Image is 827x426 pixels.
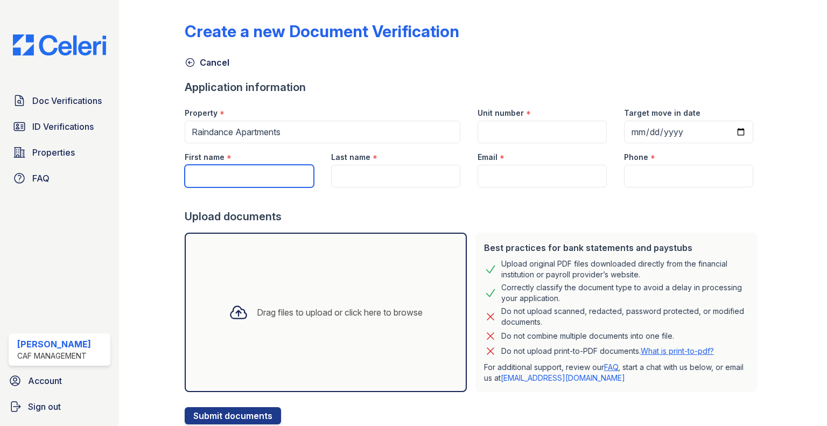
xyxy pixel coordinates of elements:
[28,374,62,387] span: Account
[185,80,762,95] div: Application information
[501,282,749,304] div: Correctly classify the document type to avoid a delay in processing your application.
[32,172,50,185] span: FAQ
[478,152,497,163] label: Email
[484,362,749,383] p: For additional support, review our , start a chat with us below, or email us at
[32,120,94,133] span: ID Verifications
[501,306,749,327] div: Do not upload scanned, redacted, password protected, or modified documents.
[501,259,749,280] div: Upload original PDF files downloaded directly from the financial institution or payroll provider’...
[185,209,762,224] div: Upload documents
[185,108,218,118] label: Property
[17,351,91,361] div: CAF Management
[501,346,714,357] p: Do not upload print-to-PDF documents.
[478,108,524,118] label: Unit number
[17,338,91,351] div: [PERSON_NAME]
[28,400,61,413] span: Sign out
[501,373,625,382] a: [EMAIL_ADDRESS][DOMAIN_NAME]
[9,90,110,111] a: Doc Verifications
[185,152,225,163] label: First name
[32,146,75,159] span: Properties
[604,362,618,372] a: FAQ
[624,108,700,118] label: Target move in date
[185,22,459,41] div: Create a new Document Verification
[185,56,229,69] a: Cancel
[331,152,370,163] label: Last name
[32,94,102,107] span: Doc Verifications
[9,167,110,189] a: FAQ
[641,346,714,355] a: What is print-to-pdf?
[4,34,115,55] img: CE_Logo_Blue-a8612792a0a2168367f1c8372b55b34899dd931a85d93a1a3d3e32e68fde9ad4.png
[624,152,648,163] label: Phone
[9,142,110,163] a: Properties
[185,407,281,424] button: Submit documents
[9,116,110,137] a: ID Verifications
[4,396,115,417] a: Sign out
[4,370,115,392] a: Account
[257,306,423,319] div: Drag files to upload or click here to browse
[501,330,674,343] div: Do not combine multiple documents into one file.
[484,241,749,254] div: Best practices for bank statements and paystubs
